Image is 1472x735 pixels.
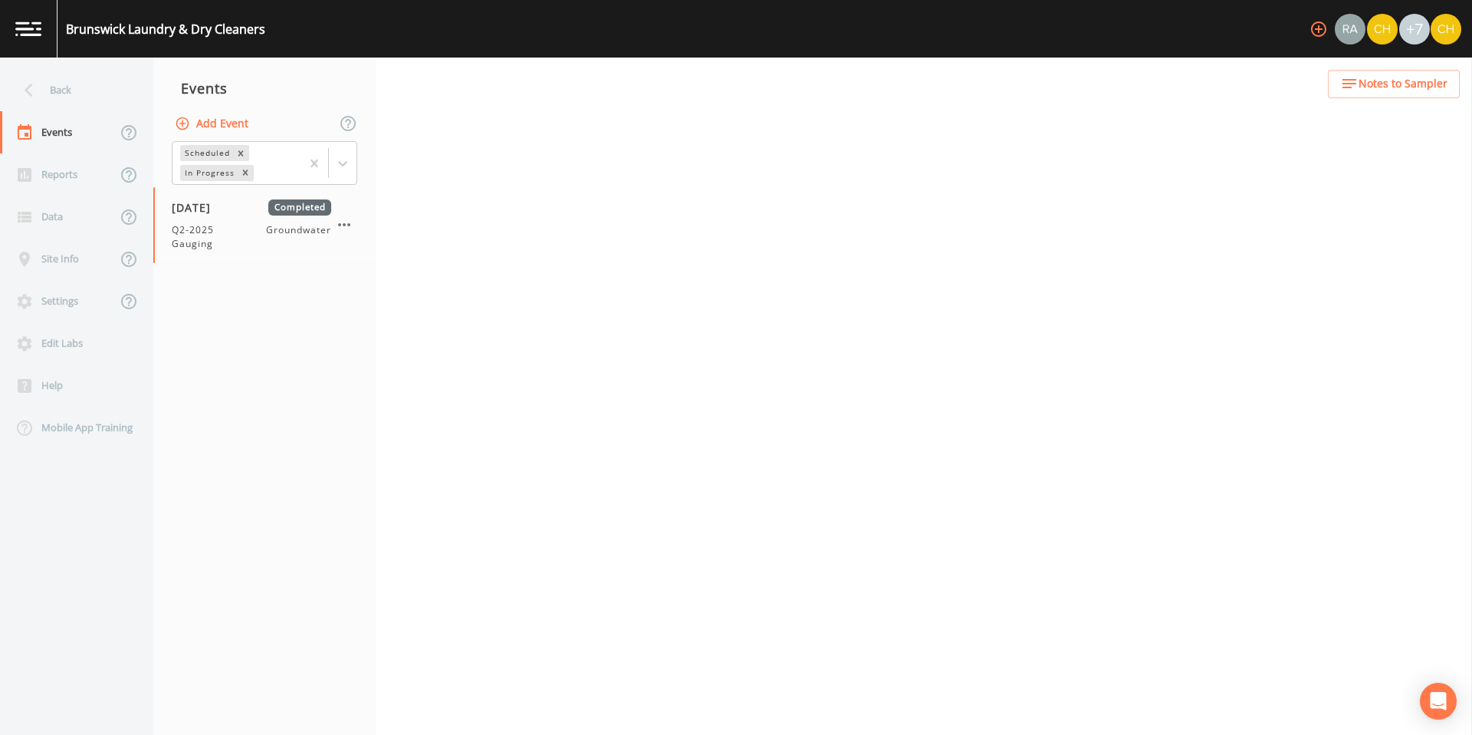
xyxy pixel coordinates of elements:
div: Remove In Progress [237,165,254,181]
div: Remove Scheduled [232,145,249,161]
div: Events [153,69,376,107]
div: Open Intercom Messenger [1420,683,1457,720]
img: d86ae1ecdc4518aa9066df4dc24f587e [1367,14,1398,44]
span: Q2-2025 Gauging [172,223,266,251]
span: Groundwater [266,223,331,251]
img: d86ae1ecdc4518aa9066df4dc24f587e [1431,14,1461,44]
div: In Progress [180,165,237,181]
div: Scheduled [180,145,232,161]
img: logo [15,21,41,36]
span: Completed [268,199,331,216]
div: +7 [1399,14,1430,44]
div: Brunswick Laundry & Dry Cleaners [66,20,265,38]
span: Notes to Sampler [1359,74,1447,94]
img: 7493944169e4cb9b715a099ebe515ac2 [1335,14,1365,44]
div: Radlie J Storer [1334,14,1366,44]
button: Notes to Sampler [1328,70,1460,98]
button: Add Event [172,110,255,138]
div: Chris Sloffer [1366,14,1398,44]
span: [DATE] [172,199,222,216]
a: [DATE]CompletedQ2-2025 GaugingGroundwater [153,187,376,264]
